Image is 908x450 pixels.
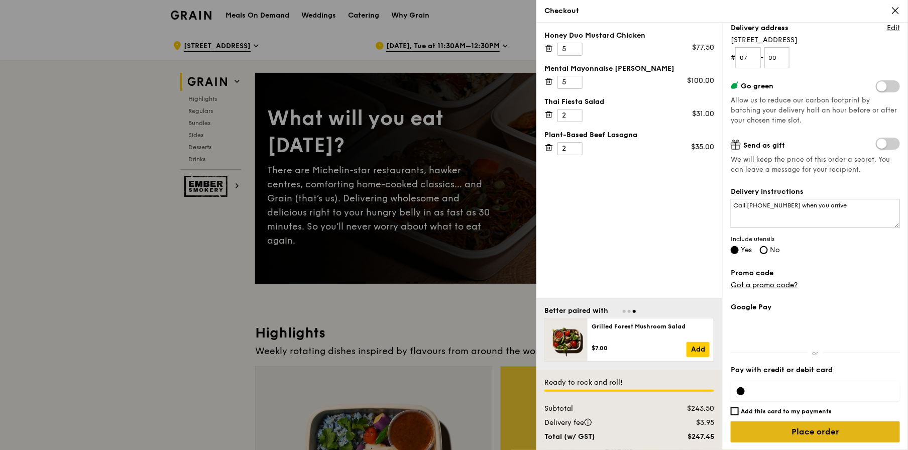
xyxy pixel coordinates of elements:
div: Delivery fee [538,418,659,428]
div: Honey Duo Mustard Chicken [544,31,714,41]
span: No [770,246,780,254]
input: No [760,246,768,254]
div: $243.50 [659,404,720,414]
span: Include utensils [731,235,900,243]
span: Allow us to reduce our carbon footprint by batching your delivery half an hour before or after yo... [731,96,897,125]
input: Unit [764,47,790,68]
a: Got a promo code? [731,281,798,289]
div: $31.00 [692,109,714,119]
div: Grilled Forest Mushroom Salad [592,322,710,330]
div: Thai Fiesta Salad [544,97,714,107]
div: $35.00 [691,142,714,152]
span: Yes [741,246,752,254]
h6: Add this card to my payments [741,407,832,415]
label: Delivery instructions [731,187,900,197]
div: Mentai Mayonnaise [PERSON_NAME] [544,64,714,74]
label: Promo code [731,268,900,278]
span: [STREET_ADDRESS] [731,35,900,45]
label: Google Pay [731,302,900,312]
div: $247.45 [659,432,720,442]
div: $7.00 [592,344,687,352]
div: Subtotal [538,404,659,414]
input: Add this card to my payments [731,407,739,415]
div: $77.50 [692,43,714,53]
iframe: Secure card payment input frame [753,387,894,395]
div: $3.95 [659,418,720,428]
div: $100.00 [687,76,714,86]
span: Send as gift [743,141,785,150]
span: Go to slide 3 [633,310,636,313]
div: Checkout [544,6,900,16]
label: Delivery address [731,23,788,33]
input: Place order [731,421,900,442]
label: Pay with credit or debit card [731,365,900,375]
a: Edit [887,23,900,33]
div: Better paired with [544,306,608,316]
div: Ready to rock and roll! [544,378,714,388]
span: Go to slide 1 [623,310,626,313]
iframe: Secure payment button frame [731,318,900,341]
input: Yes [731,246,739,254]
span: We will keep the price of this order a secret. You can leave a message for your recipient. [731,155,900,175]
span: Go to slide 2 [628,310,631,313]
div: Total (w/ GST) [538,432,659,442]
span: Go green [741,82,773,90]
input: Floor [735,47,761,68]
form: # - [731,47,900,68]
div: Plant-Based Beef Lasagna [544,130,714,140]
a: Add [687,342,710,357]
